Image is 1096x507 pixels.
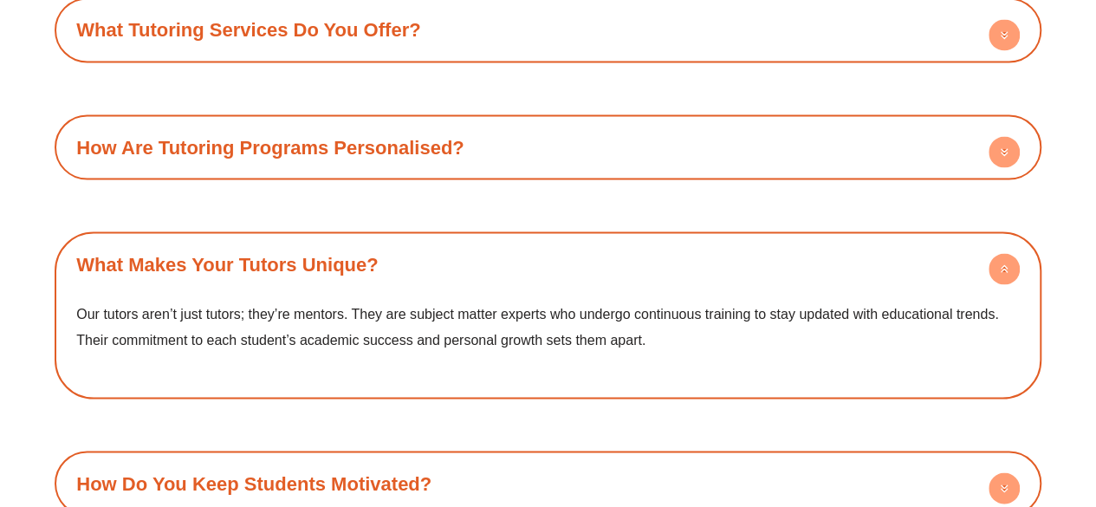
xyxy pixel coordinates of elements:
[63,240,1033,288] h4: What Makes Your Tutors Unique?
[76,136,464,158] a: How Are Tutoring Programs Personalised?
[76,19,420,41] a: What Tutoring Services Do You Offer?
[63,288,1033,389] div: What Makes Your Tutors Unique?
[76,306,998,347] span: Our tutors aren’t just tutors; they’re mentors. They are subject matter experts who undergo conti...
[63,6,1033,54] h4: What Tutoring Services Do You Offer?
[63,123,1033,171] h4: How Are Tutoring Programs Personalised?
[807,311,1096,507] iframe: Chat Widget
[76,472,431,494] a: How Do You Keep Students Motivated?
[63,459,1033,507] h4: How Do You Keep Students Motivated?
[76,253,378,275] a: What Makes Your Tutors Unique?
